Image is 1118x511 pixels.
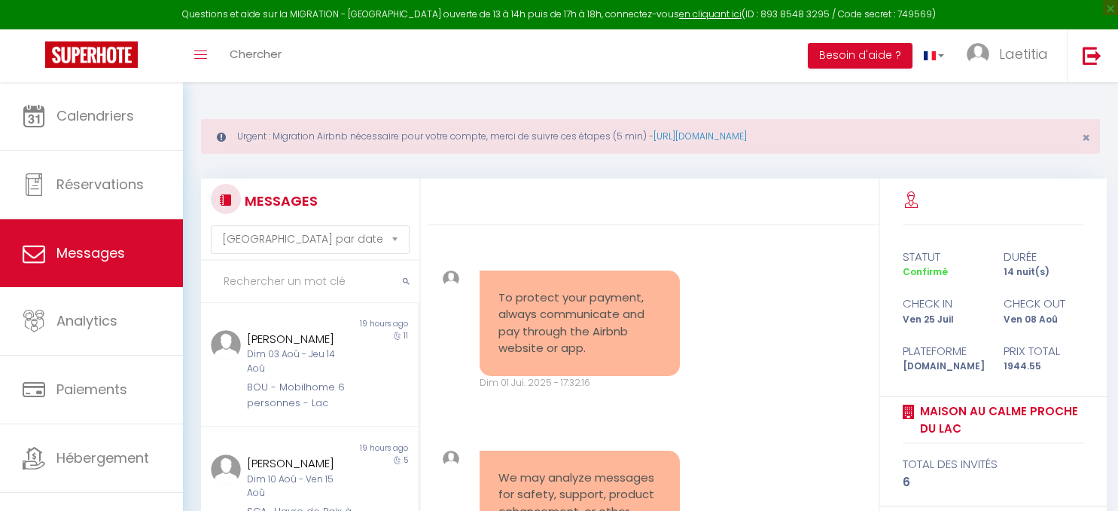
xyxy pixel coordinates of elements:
span: Analytics [56,311,117,330]
div: check in [893,295,993,313]
img: Super Booking [45,41,138,68]
span: Hébergement [56,448,149,467]
span: × [1082,128,1090,147]
span: Laetitia [999,44,1048,63]
div: statut [893,248,993,266]
div: Urgent : Migration Airbnb nécessaire pour votre compte, merci de suivre ces étapes (5 min) - [201,119,1100,154]
img: ... [443,451,460,468]
pre: To protect your payment, always communicate and pay through the Airbnb website or app. [498,289,662,357]
div: 19 hours ago [309,318,418,330]
img: ... [211,454,241,485]
div: check out [994,295,1094,313]
a: ... Laetitia [955,29,1067,82]
div: [DOMAIN_NAME] [893,360,993,374]
h3: MESSAGES [241,184,318,218]
div: BOU - Mobilhome 6 personnes - Lac [247,380,354,411]
span: Messages [56,243,125,262]
a: en cliquant ici [679,8,742,20]
a: Maison au calme proche du lac [915,402,1084,438]
iframe: LiveChat chat widget [1055,448,1118,511]
button: Close [1082,131,1090,145]
span: Confirmé [903,265,948,278]
img: logout [1083,46,1101,65]
img: ... [443,271,460,288]
div: Dim 10 Aoû - Ven 15 Aoû [247,473,354,501]
div: [PERSON_NAME] [247,330,354,348]
div: Dim 03 Aoû - Jeu 14 Aoû [247,347,354,376]
span: Chercher [230,46,282,62]
div: 14 nuit(s) [994,265,1094,280]
button: Besoin d'aide ? [808,43,912,69]
div: 6 [903,473,1084,491]
img: ... [211,330,241,360]
span: Réservations [56,175,144,194]
input: Rechercher un mot clé [201,261,419,303]
a: [URL][DOMAIN_NAME] [653,130,747,142]
div: total des invités [903,455,1084,473]
div: Prix total [994,342,1094,360]
div: Ven 25 Juil [893,313,993,327]
a: Chercher [218,29,293,82]
div: Plateforme [893,342,993,360]
div: 19 hours ago [309,442,418,454]
div: [PERSON_NAME] [247,454,354,473]
div: durée [994,248,1094,266]
span: 5 [404,454,408,466]
div: 1944.55 [994,360,1094,374]
img: ... [967,43,989,66]
span: Paiements [56,380,127,399]
div: Ven 08 Aoû [994,313,1094,327]
span: 11 [404,330,408,341]
div: Dim 01 Jui. 2025 - 17:32:16 [480,376,681,390]
span: Calendriers [56,106,134,125]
